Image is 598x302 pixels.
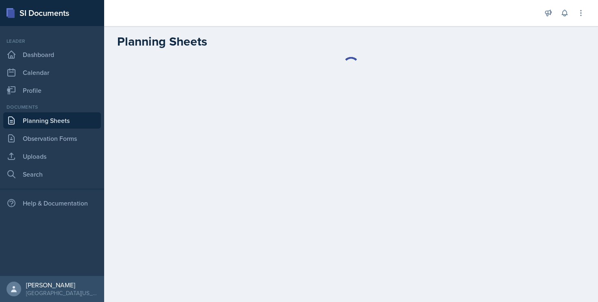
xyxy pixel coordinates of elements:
[3,166,101,182] a: Search
[117,34,207,49] h2: Planning Sheets
[3,46,101,63] a: Dashboard
[3,37,101,45] div: Leader
[26,289,98,297] div: [GEOGRAPHIC_DATA][US_STATE]
[26,281,98,289] div: [PERSON_NAME]
[3,64,101,81] a: Calendar
[3,130,101,147] a: Observation Forms
[3,82,101,98] a: Profile
[3,112,101,129] a: Planning Sheets
[3,195,101,211] div: Help & Documentation
[3,148,101,164] a: Uploads
[3,103,101,111] div: Documents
